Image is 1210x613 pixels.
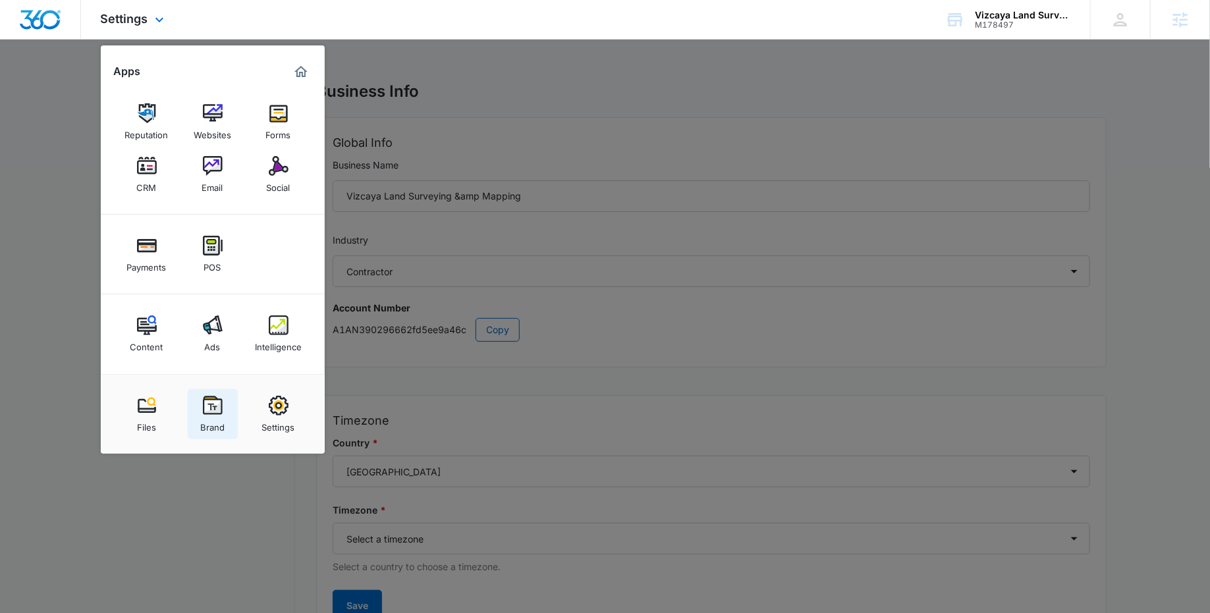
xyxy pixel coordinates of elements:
[101,12,148,26] span: Settings
[254,309,304,359] a: Intelligence
[188,389,238,439] a: Brand
[146,78,222,86] div: Keywords by Traffic
[267,176,290,193] div: Social
[50,78,118,86] div: Domain Overview
[122,229,172,279] a: Payments
[34,34,145,45] div: Domain: [DOMAIN_NAME]
[36,76,46,87] img: tab_domain_overview_orange.svg
[200,415,225,433] div: Brand
[130,335,163,352] div: Content
[122,309,172,359] a: Content
[21,34,32,45] img: website_grey.svg
[127,255,167,273] div: Payments
[262,415,295,433] div: Settings
[188,97,238,147] a: Websites
[122,97,172,147] a: Reputation
[188,149,238,200] a: Email
[137,176,157,193] div: CRM
[122,389,172,439] a: Files
[125,123,169,140] div: Reputation
[194,123,231,140] div: Websites
[188,309,238,359] a: Ads
[204,255,221,273] div: POS
[202,176,223,193] div: Email
[205,335,221,352] div: Ads
[254,97,304,147] a: Forms
[131,76,142,87] img: tab_keywords_by_traffic_grey.svg
[975,20,1071,30] div: account id
[21,21,32,32] img: logo_orange.svg
[266,123,291,140] div: Forms
[122,149,172,200] a: CRM
[254,149,304,200] a: Social
[37,21,65,32] div: v 4.0.25
[254,389,304,439] a: Settings
[255,335,302,352] div: Intelligence
[137,415,156,433] div: Files
[290,61,312,82] a: Marketing 360® Dashboard
[188,229,238,279] a: POS
[114,65,141,78] h2: Apps
[975,10,1071,20] div: account name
